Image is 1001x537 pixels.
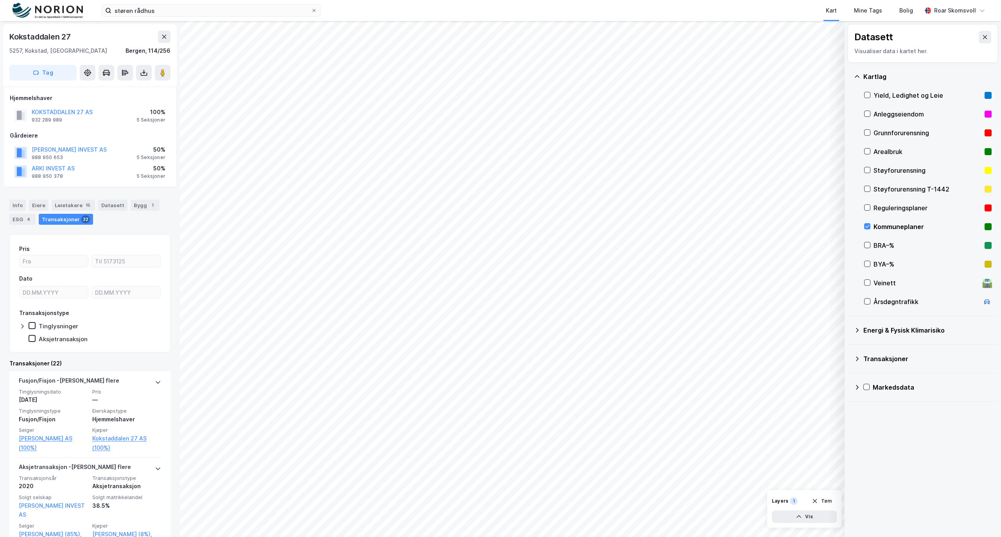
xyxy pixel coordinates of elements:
[19,388,88,395] span: Tinglysningsdato
[874,260,981,269] div: BYA–%
[874,128,981,138] div: Grunnforurensning
[32,173,63,179] div: 988 950 378
[92,475,161,482] span: Transaksjonstype
[873,383,992,392] div: Markedsdata
[982,278,992,288] div: 🛣️
[874,166,981,175] div: Støyforurensning
[962,499,1001,537] iframe: Chat Widget
[20,255,88,267] input: Fra
[136,107,165,117] div: 100%
[111,5,311,16] input: Søk på adresse, matrikkel, gårdeiere, leietakere eller personer
[19,494,88,501] span: Solgt selskap
[92,523,161,529] span: Kjøper
[934,6,976,15] div: Roar Skomsvoll
[81,215,90,223] div: 22
[92,434,161,453] a: Kokstaddalen 27 AS (100%)
[10,93,170,103] div: Hjemmelshaver
[136,164,165,173] div: 50%
[9,65,77,81] button: Tag
[92,494,161,501] span: Solgt matrikkelandel
[19,308,69,318] div: Transaksjonstype
[149,201,156,209] div: 1
[136,173,165,179] div: 5 Seksjoner
[92,255,160,267] input: Til 5173125
[13,3,83,19] img: norion-logo.80e7a08dc31c2e691866.png
[52,200,95,211] div: Leietakere
[863,326,992,335] div: Energi & Fysisk Klimarisiko
[19,244,30,254] div: Pris
[9,200,26,211] div: Info
[136,154,165,161] div: 5 Seksjoner
[807,495,837,507] button: Tøm
[19,482,88,491] div: 2020
[874,278,979,288] div: Veinett
[126,46,170,55] div: Bergen, 114/256
[19,502,85,518] a: [PERSON_NAME] INVEST AS
[19,274,32,283] div: Dato
[9,30,72,43] div: Kokstaddalen 27
[10,131,170,140] div: Gårdeiere
[9,359,170,368] div: Transaksjoner (22)
[874,147,981,156] div: Arealbruk
[772,510,837,523] button: Vis
[19,427,88,433] span: Selger
[29,200,48,211] div: Eiere
[20,286,88,298] input: DD.MM.YYYY
[19,523,88,529] span: Selger
[131,200,160,211] div: Bygg
[854,47,991,56] div: Visualiser data i kartet her.
[874,222,981,231] div: Kommuneplaner
[92,427,161,433] span: Kjøper
[874,297,979,306] div: Årsdøgntrafikk
[874,184,981,194] div: Støyforurensning T-1442
[32,154,63,161] div: 988 950 653
[772,498,788,504] div: Layers
[874,91,981,100] div: Yield, Ledighet og Leie
[854,31,893,43] div: Datasett
[92,286,160,298] input: DD.MM.YYYY
[84,201,92,209] div: 15
[790,497,798,505] div: 1
[136,117,165,123] div: 5 Seksjoner
[863,72,992,81] div: Kartlag
[19,434,88,453] a: [PERSON_NAME] AS (100%)
[863,354,992,363] div: Transaksjoner
[39,322,78,330] div: Tinglysninger
[136,145,165,154] div: 50%
[19,415,88,424] div: Fusjon/Fisjon
[9,46,107,55] div: 5257, Kokstad, [GEOGRAPHIC_DATA]
[854,6,882,15] div: Mine Tags
[9,214,36,225] div: ESG
[92,415,161,424] div: Hjemmelshaver
[19,408,88,414] span: Tinglysningstype
[98,200,127,211] div: Datasett
[874,241,981,250] div: BRA–%
[92,482,161,491] div: Aksjetransaksjon
[39,214,93,225] div: Transaksjoner
[32,117,62,123] div: 932 289 989
[92,408,161,414] span: Eierskapstype
[899,6,913,15] div: Bolig
[19,395,88,405] div: [DATE]
[25,215,32,223] div: 4
[19,462,131,475] div: Aksjetransaksjon - [PERSON_NAME] flere
[92,501,161,510] div: 38.5%
[874,203,981,213] div: Reguleringsplaner
[826,6,837,15] div: Kart
[874,109,981,119] div: Anleggseiendom
[19,376,119,388] div: Fusjon/Fisjon - [PERSON_NAME] flere
[19,475,88,482] span: Transaksjonsår
[39,335,88,343] div: Aksjetransaksjon
[92,395,161,405] div: —
[92,388,161,395] span: Pris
